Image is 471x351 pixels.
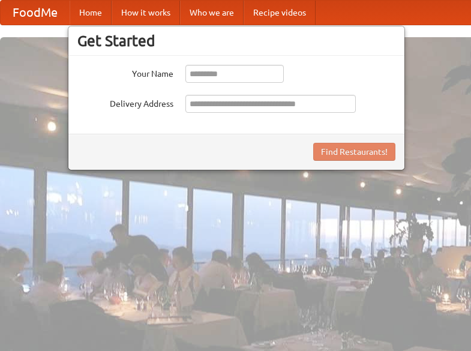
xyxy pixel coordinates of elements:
[77,95,173,110] label: Delivery Address
[313,143,395,161] button: Find Restaurants!
[1,1,70,25] a: FoodMe
[112,1,180,25] a: How it works
[77,65,173,80] label: Your Name
[70,1,112,25] a: Home
[77,32,395,50] h3: Get Started
[180,1,244,25] a: Who we are
[244,1,316,25] a: Recipe videos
